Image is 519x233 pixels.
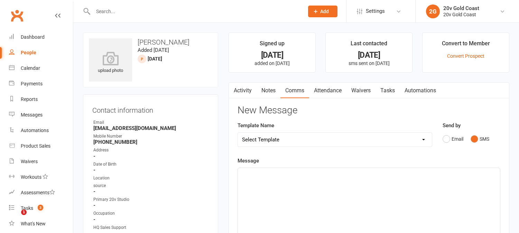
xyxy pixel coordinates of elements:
button: Email [443,132,463,146]
a: People [9,45,73,60]
a: Tasks [376,83,400,99]
a: Automations [9,123,73,138]
span: [DATE] [148,56,162,62]
a: Messages [9,107,73,123]
span: Settings [366,3,385,19]
div: Messages [21,112,43,118]
a: Notes [257,83,280,99]
a: Assessments [9,185,73,201]
div: Waivers [21,159,38,164]
div: Payments [21,81,43,86]
div: [DATE] [332,52,406,59]
span: Add [320,9,329,14]
span: 1 [21,209,27,215]
div: Mobile Number [93,133,209,140]
strong: - [93,216,209,223]
iframe: Intercom live chat [7,209,24,226]
div: upload photo [89,52,132,74]
h3: Contact information [92,104,209,114]
div: Calendar [21,65,40,71]
strong: - [93,167,209,173]
label: Template Name [238,121,274,130]
strong: - [93,153,209,159]
div: Occupation [93,210,209,217]
div: HQ Sales Support [93,224,209,231]
div: Tasks [21,205,33,211]
div: Product Sales [21,143,50,149]
div: Signed up [260,39,285,52]
div: Dashboard [21,34,45,40]
a: Workouts [9,169,73,185]
strong: [PHONE_NUMBER] [93,139,209,145]
a: Clubworx [8,7,26,24]
a: Convert Prospect [447,53,484,59]
a: Dashboard [9,29,73,45]
h3: New Message [238,105,500,116]
div: What's New [21,221,46,226]
p: added on [DATE] [235,60,309,66]
a: Automations [400,83,441,99]
a: Waivers [346,83,376,99]
div: Automations [21,128,49,133]
a: Payments [9,76,73,92]
a: Calendar [9,60,73,76]
div: Workouts [21,174,41,180]
div: 20v Gold Coast [443,11,479,18]
div: Last contacted [351,39,387,52]
input: Search... [91,7,299,16]
div: Convert to Member [442,39,490,52]
span: 3 [38,205,43,211]
a: Product Sales [9,138,73,154]
strong: - [93,188,209,195]
div: People [21,50,36,55]
div: Location [93,175,209,181]
strong: [EMAIL_ADDRESS][DOMAIN_NAME] [93,125,209,131]
a: Tasks 3 [9,201,73,216]
div: Address [93,147,209,153]
div: Primary 20v Studio [93,196,209,203]
a: What's New [9,216,73,232]
div: [DATE] [235,52,309,59]
a: Comms [280,83,309,99]
a: Activity [229,83,257,99]
div: Assessments [21,190,55,195]
label: Send by [443,121,461,130]
a: Reports [9,92,73,107]
div: Date of Birth [93,161,209,168]
label: Message [238,157,259,165]
div: source [93,183,209,189]
div: Reports [21,96,38,102]
button: Add [308,6,337,17]
h3: [PERSON_NAME] [89,38,212,46]
strong: - [93,202,209,208]
p: sms sent on [DATE] [332,60,406,66]
a: Attendance [309,83,346,99]
button: SMS [471,132,489,146]
time: Added [DATE] [138,47,169,53]
div: 20v Gold Coast [443,5,479,11]
a: Waivers [9,154,73,169]
div: 2G [426,4,440,18]
div: Email [93,119,209,126]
